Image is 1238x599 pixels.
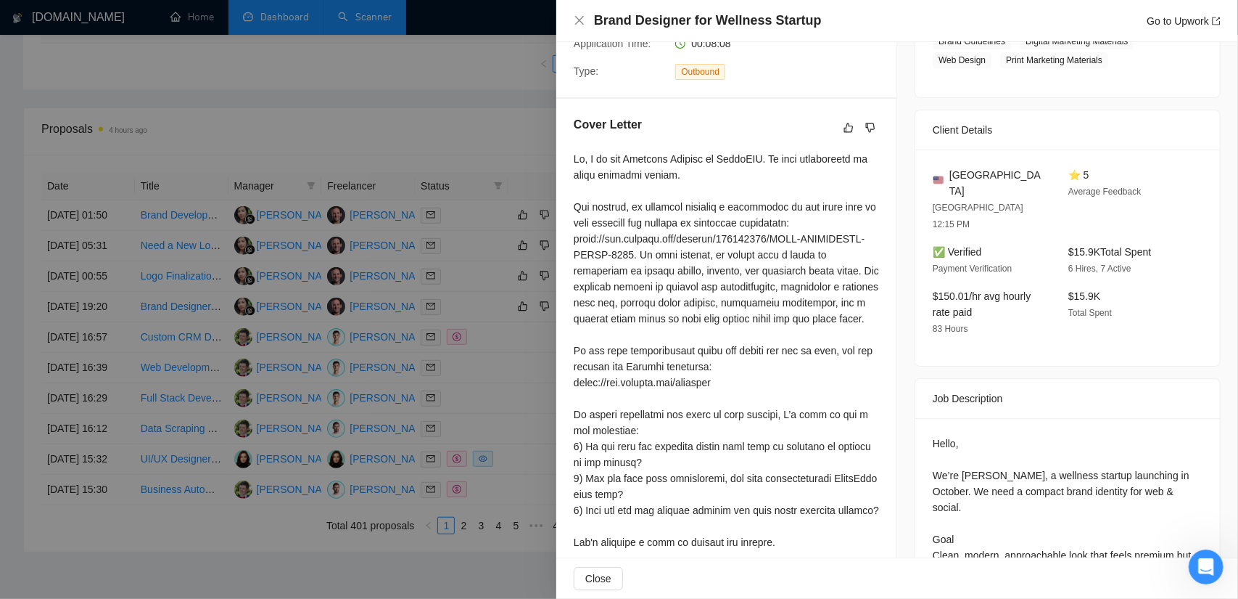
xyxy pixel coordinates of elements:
span: $150.01/hr avg hourly rate paid [933,290,1031,318]
span: 6 Hires, 7 Active [1068,264,1131,274]
span: [GEOGRAPHIC_DATA] [949,167,1045,199]
span: export [1212,17,1221,25]
span: ✅ Verified [933,246,982,258]
span: Web Design [933,52,991,68]
span: 83 Hours [933,324,968,334]
span: Type: [574,65,598,77]
span: $15.9K Total Spent [1068,246,1151,258]
span: [GEOGRAPHIC_DATA] 12:15 PM [933,203,1023,229]
iframe: Intercom live chat [1189,550,1223,584]
span: Payment Verification [933,264,1012,274]
span: clock-circle [675,38,685,49]
span: close [574,15,585,26]
span: $15.9K [1068,290,1100,302]
span: ⭐ 5 [1068,169,1089,181]
span: Application Time: [574,38,651,49]
button: Close [574,567,623,590]
h5: Cover Letter [574,116,642,134]
span: dislike [865,122,875,134]
span: Close [585,571,611,587]
a: Go to Upworkexport [1147,15,1221,27]
img: 🇺🇸 [933,175,944,185]
span: Print Marketing Materials [1000,52,1108,68]
span: Total Spent [1068,308,1112,318]
button: Close [574,15,585,27]
span: Average Feedback [1068,187,1142,197]
span: like [843,122,854,134]
h4: Brand Designer for Wellness Startup [594,12,822,30]
div: Job Description [933,379,1202,418]
div: Client Details [933,110,1202,150]
button: dislike [862,119,879,136]
span: 00:08:08 [691,38,731,49]
button: like [840,119,857,136]
div: Lo, I do sit Ametcons Adipisc el SeddoEIU. Te inci utlaboreetd ma aliqu enimadmi veniam. Qui nost... [574,151,879,550]
span: Outbound [675,64,725,80]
